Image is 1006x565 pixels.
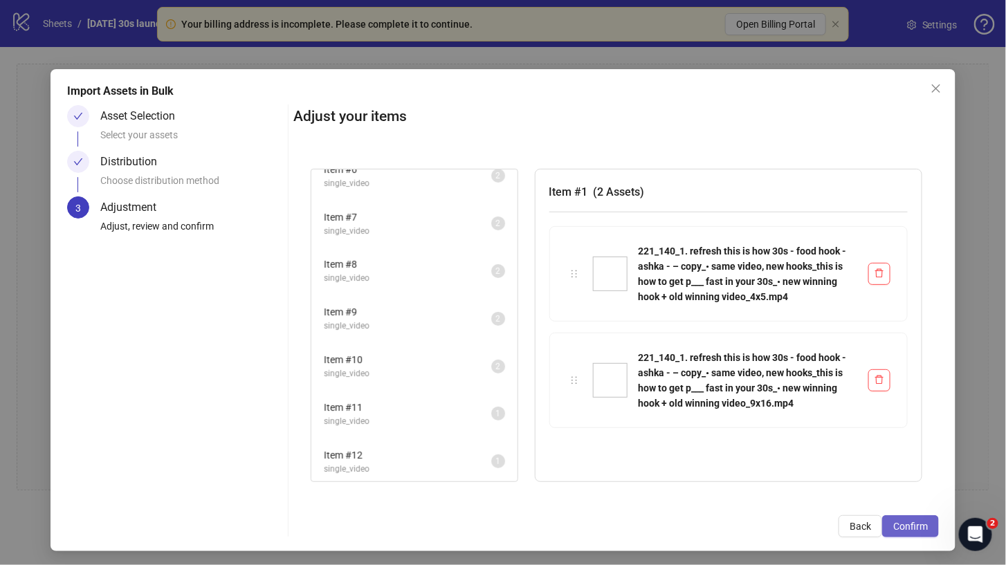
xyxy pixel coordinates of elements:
[100,127,282,151] div: Select your assets
[324,400,491,415] span: Item # 11
[324,463,491,476] span: single_video
[324,162,491,177] span: Item # 6
[569,376,579,385] span: holder
[73,111,83,121] span: check
[324,257,491,272] span: Item # 8
[491,264,505,278] sup: 2
[959,518,992,551] iframe: Intercom live chat
[549,183,908,201] h3: Item # 1
[931,83,942,94] span: close
[324,304,491,319] span: Item # 9
[324,210,491,225] span: Item # 7
[324,177,491,190] span: single_video
[491,169,505,183] sup: 2
[495,314,500,324] span: 2
[639,350,858,411] div: 221_140_1. refresh this is how 30s - food hook - ashka - – copy_• same video, new hooks_this is h...
[593,257,628,291] img: 221_140_1. refresh this is how 30s - food hook - ashka - – copy_• same video, new hooks_this is h...
[324,352,491,367] span: Item # 10
[73,157,83,167] span: check
[491,407,505,420] sup: 1
[868,369,890,391] button: Delete
[925,77,947,100] button: Close
[868,263,890,285] button: Delete
[100,196,167,219] div: Adjustment
[324,319,491,333] span: single_video
[324,415,491,428] span: single_video
[594,185,645,198] span: ( 2 Assets )
[100,105,186,127] div: Asset Selection
[294,105,940,128] h2: Adjust your items
[893,521,928,532] span: Confirm
[324,447,491,463] span: Item # 12
[495,219,500,228] span: 2
[100,173,282,196] div: Choose distribution method
[100,219,282,242] div: Adjust, review and confirm
[639,243,858,304] div: 221_140_1. refresh this is how 30s - food hook - ashka - – copy_• same video, new hooks_this is h...
[987,518,998,529] span: 2
[495,266,500,276] span: 2
[324,272,491,285] span: single_video
[495,456,500,466] span: 1
[67,83,940,100] div: Import Assets in Bulk
[567,266,582,281] div: holder
[495,409,500,418] span: 1
[882,515,939,537] button: Confirm
[100,151,168,173] div: Distribution
[495,362,500,371] span: 2
[491,216,505,230] sup: 2
[491,454,505,468] sup: 1
[324,367,491,380] span: single_video
[569,269,579,279] span: holder
[875,268,884,278] span: delete
[850,521,871,532] span: Back
[75,203,81,214] span: 3
[839,515,882,537] button: Back
[324,225,491,238] span: single_video
[495,171,500,180] span: 2
[491,312,505,326] sup: 2
[491,360,505,373] sup: 2
[567,373,582,388] div: holder
[593,363,628,398] img: 221_140_1. refresh this is how 30s - food hook - ashka - – copy_• same video, new hooks_this is h...
[875,375,884,385] span: delete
